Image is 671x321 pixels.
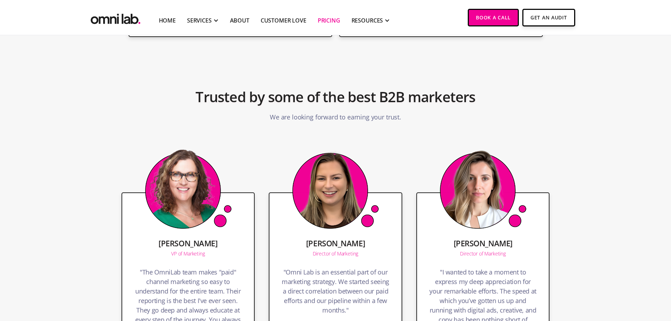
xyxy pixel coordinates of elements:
img: Omni Lab: B2B SaaS Demand Generation Agency [89,9,142,26]
h5: [PERSON_NAME] [454,239,512,247]
div: VP of Marketing [171,251,205,256]
div: RESOURCES [352,16,383,25]
a: Home [159,16,176,25]
a: Customer Love [261,16,306,25]
div: SERVICES [187,16,212,25]
p: We are looking forward to earning your trust. [270,109,401,125]
h2: Trusted by some of the best B2B marketers [195,85,475,109]
div: Director of Marketing [460,251,506,256]
h4: "Omni Lab is an essential part of our marketing strategy. We started seeing a direct correlation ... [281,267,390,319]
h5: [PERSON_NAME] [306,239,365,247]
a: About [230,16,249,25]
a: Pricing [318,16,340,25]
a: Get An Audit [522,9,575,26]
h5: [PERSON_NAME] [159,239,217,247]
div: Director of Marketing [313,251,359,256]
a: home [89,9,142,26]
a: Book a Call [468,9,519,26]
iframe: Chat Widget [544,239,671,321]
